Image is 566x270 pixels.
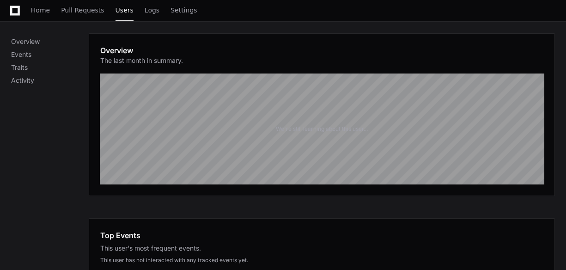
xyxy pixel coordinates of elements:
p: The last month in summary. [100,56,183,65]
p: Activity [11,76,89,85]
div: This user's most frequent events. [100,244,543,253]
p: Traits [11,63,89,72]
span: Pull Requests [61,7,104,13]
p: Events [11,50,89,59]
div: We're still learning about this user... [276,125,368,133]
app-pz-page-link-header: Overview [100,45,543,71]
span: Logs [145,7,159,13]
h1: Top Events [100,230,140,241]
span: Home [31,7,50,13]
div: This user has not interacted with any tracked events yet. [100,257,543,264]
h1: Overview [100,45,183,56]
span: Users [116,7,134,13]
span: Settings [170,7,197,13]
p: Overview [11,37,89,46]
